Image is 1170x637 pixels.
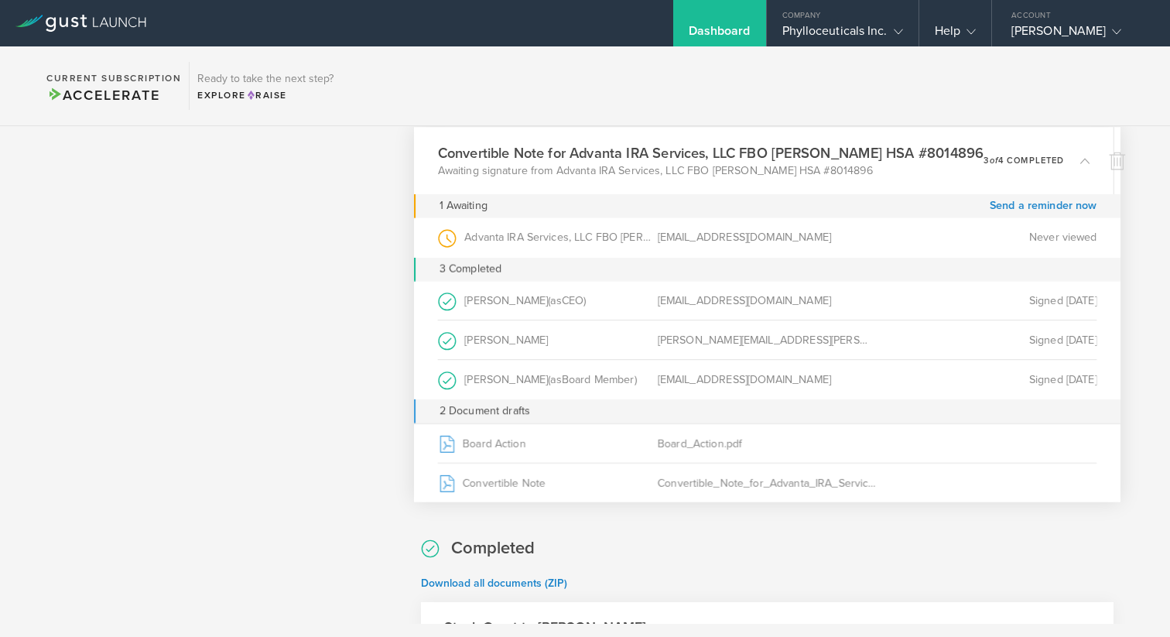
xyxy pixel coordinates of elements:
span: (as [548,293,561,307]
h2: Completed [451,537,535,560]
a: Download all documents (ZIP) [421,577,567,590]
h3: Ready to take the next step? [197,74,334,84]
div: 1 Awaiting [439,193,487,217]
span: Board Member [561,372,634,385]
div: Advanta IRA Services, LLC FBO [PERSON_NAME] HSA #8014896 [437,217,657,257]
div: Explore [197,88,334,102]
p: Awaiting signature from Advanta IRA Services, LLC FBO [PERSON_NAME] HSA #8014896 [437,163,984,178]
h3: Convertible Note for Advanta IRA Services, LLC FBO [PERSON_NAME] HSA #8014896 [437,142,984,163]
span: CEO [561,293,583,307]
a: Send a reminder now [990,193,1097,217]
div: [PERSON_NAME] [437,281,657,320]
h2: Current Subscription [46,74,181,83]
div: Board Action [437,423,657,462]
span: (as [548,372,561,385]
div: Signed [DATE] [877,360,1096,399]
div: Convertible_Note_for_Advanta_IRA_Services_LLC_FBO_David_W_Shenberger_HSA_#8014896.pdf [657,463,877,502]
div: [PERSON_NAME] [1011,23,1143,46]
span: Accelerate [46,87,159,104]
div: [EMAIL_ADDRESS][DOMAIN_NAME] [657,281,877,320]
span: Raise [246,90,287,101]
h3: Stock Grant to [PERSON_NAME] [444,617,646,637]
span: ) [634,372,636,385]
div: 2 Document drafts [414,399,1120,423]
div: [PERSON_NAME] [437,320,657,359]
div: Convertible Note [437,463,657,502]
div: Dashboard [689,23,751,46]
p: 3 4 completed [984,156,1064,164]
div: Never viewed [877,217,1096,257]
span: ) [583,293,586,307]
div: [EMAIL_ADDRESS][DOMAIN_NAME] [657,360,877,399]
div: Phylloceuticals Inc. [782,23,903,46]
div: Board_Action.pdf [657,423,877,462]
div: Signed [DATE] [877,281,1096,320]
em: of [989,155,997,165]
div: Help [935,23,976,46]
div: [PERSON_NAME] [437,360,657,399]
div: Signed [DATE] [877,320,1096,359]
div: [EMAIL_ADDRESS][DOMAIN_NAME] [657,217,877,257]
div: 3 Completed [414,257,1120,281]
div: [PERSON_NAME][EMAIL_ADDRESS][PERSON_NAME][DOMAIN_NAME] [657,320,877,359]
div: Ready to take the next step?ExploreRaise [189,62,341,110]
